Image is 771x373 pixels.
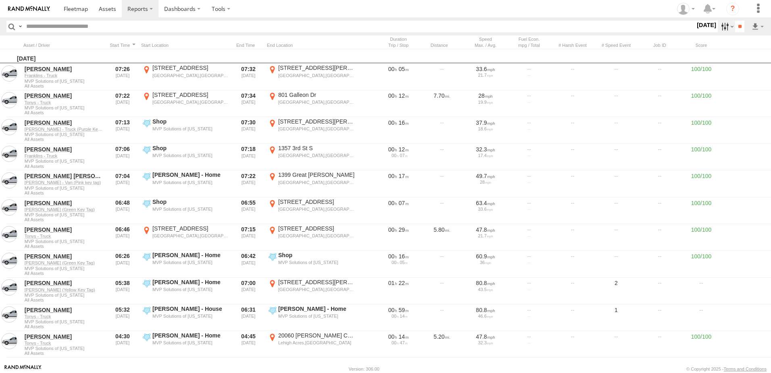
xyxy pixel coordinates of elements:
a: Tonys - Truck [25,314,103,319]
a: Franklins - Truck [25,73,103,78]
div: [GEOGRAPHIC_DATA],[GEOGRAPHIC_DATA] [278,99,354,105]
div: 100/100 [683,171,719,196]
div: [PERSON_NAME] - Home [278,305,354,312]
div: [PERSON_NAME] - Home [152,279,229,286]
span: 00 [388,226,397,233]
span: 01 [388,280,397,286]
div: [763s] 27/08/2025 07:06 - 27/08/2025 07:18 [379,146,417,153]
div: 06:26 [DATE] [107,251,138,277]
div: 04:30 [DATE] [107,332,138,357]
span: 00 [392,314,398,319]
div: 07:18 [DATE] [233,145,264,170]
div: [GEOGRAPHIC_DATA],[GEOGRAPHIC_DATA] [278,233,354,239]
label: Click to View Event Location [267,305,356,330]
div: 63.4 [467,199,504,207]
span: MVP Solutions of [US_STATE] [25,79,103,84]
label: Click to View Event Location [141,91,230,116]
a: [PERSON_NAME] [25,119,103,126]
div: 100/100 [683,145,719,170]
div: [PERSON_NAME] - House [152,305,229,312]
div: [STREET_ADDRESS] [152,64,229,71]
span: 00 [388,307,397,313]
span: Filter Results to this Group [25,84,103,88]
div: 37.9 [467,119,504,126]
div: 28 [467,180,504,184]
div: MVP Solutions of [US_STATE] [152,313,229,319]
span: 00 [388,173,397,179]
img: rand-logo.svg [8,6,50,12]
label: Click to View Event Location [141,251,230,277]
a: Franklins - Truck [25,153,103,159]
label: Click to View Event Location [141,332,230,357]
a: [PERSON_NAME] [25,333,103,340]
label: Search Filter Options [718,21,735,32]
span: MVP Solutions of [US_STATE] [25,266,103,271]
label: Export results as... [751,21,765,32]
div: 100/100 [683,332,719,357]
div: 07:32 [DATE] [233,64,264,89]
div: 32.3 [467,146,504,153]
span: 47 [400,340,407,345]
span: 17 [399,173,409,179]
span: Filter Results to this Group [25,271,103,276]
span: 12 [399,146,409,153]
div: Shop [278,251,354,259]
div: 80.8 [467,279,504,287]
label: Click to View Event Location [267,145,356,170]
span: Filter Results to this Group [25,137,103,142]
div: 07:00 [DATE] [233,279,264,304]
div: 100/100 [683,118,719,143]
div: [4957s] 27/08/2025 05:38 - 27/08/2025 07:00 [379,279,417,287]
div: 1357 3rd St S [278,145,354,152]
span: 05 [399,66,409,72]
a: View Asset in Asset Management [1,279,17,295]
span: 14 [399,333,409,340]
label: Search Query [17,21,23,32]
label: Click to View Event Location [267,225,356,250]
span: Filter Results to this Group [25,164,103,169]
a: View Asset in Asset Management [1,199,17,216]
div: 07:06 [DATE] [107,145,138,170]
span: 14 [400,314,407,319]
div: MVP Solutions of [US_STATE] [152,180,229,185]
div: [STREET_ADDRESS][PERSON_NAME] [278,279,354,286]
span: Filter Results to this Group [25,217,103,222]
div: 5.80 [422,225,462,250]
a: Visit our Website [4,365,42,373]
a: [PERSON_NAME] [25,146,103,153]
div: MVP Solutions of [US_STATE] [152,153,229,158]
div: [748s] 27/08/2025 07:22 - 27/08/2025 07:34 [379,92,417,99]
div: [GEOGRAPHIC_DATA],[GEOGRAPHIC_DATA] [278,206,354,212]
span: MVP Solutions of [US_STATE] [25,212,103,217]
div: [STREET_ADDRESS] [278,198,354,205]
div: MVP Solutions of [US_STATE] [152,260,229,265]
a: View Asset in Asset Management [1,306,17,323]
span: Filter Results to this Group [25,298,103,302]
a: Tonys - Truck [25,100,103,105]
span: Filter Results to this Group [25,244,103,249]
span: 00 [388,200,397,206]
span: 12 [399,92,409,99]
a: Terms and Conditions [724,367,767,371]
a: View Asset in Asset Management [1,226,17,242]
div: 5.20 [422,332,462,357]
div: [GEOGRAPHIC_DATA],[GEOGRAPHIC_DATA] [152,73,229,78]
div: 07:04 [DATE] [107,171,138,196]
div: 04:45 [DATE] [233,332,264,357]
div: [STREET_ADDRESS] [152,91,229,98]
div: 801 Galleon Dr [278,91,354,98]
a: [PERSON_NAME] - Van (Pink key tag) [25,180,103,185]
label: Click to View Event Location [267,171,356,196]
label: Click to View Event Location [141,171,230,196]
div: Score [683,42,719,48]
label: Click to View Event Location [141,198,230,223]
div: 07:34 [DATE] [233,91,264,116]
div: 07:15 [DATE] [233,225,264,250]
span: Filter Results to this Group [25,351,103,356]
span: MVP Solutions of [US_STATE] [25,186,103,191]
div: [1004s] 27/08/2025 07:13 - 27/08/2025 07:30 [379,119,417,126]
div: [GEOGRAPHIC_DATA],[GEOGRAPHIC_DATA] [152,99,229,105]
label: Click to View Event Location [267,64,356,89]
a: View Asset in Asset Management [1,333,17,349]
div: [GEOGRAPHIC_DATA],[GEOGRAPHIC_DATA] [278,126,354,132]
